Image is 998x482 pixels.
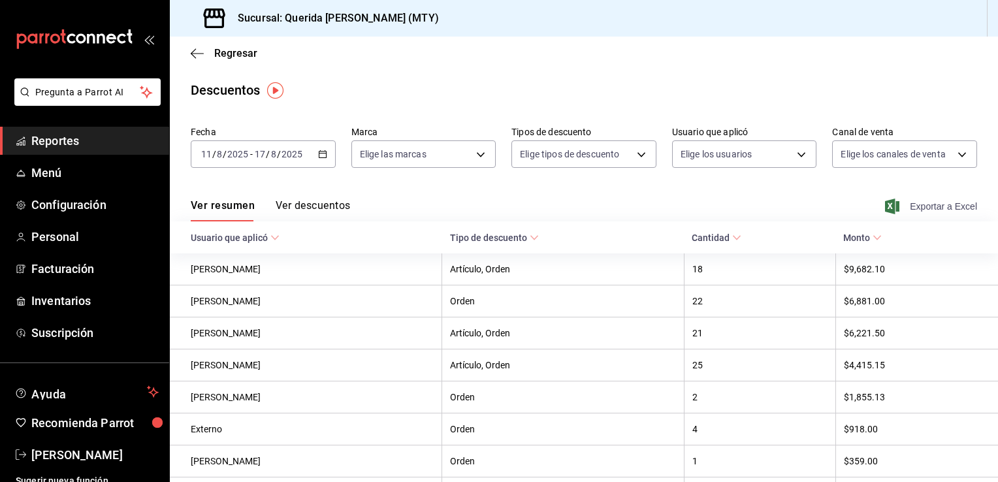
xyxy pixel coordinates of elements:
[170,317,442,349] th: [PERSON_NAME]
[250,149,253,159] span: -
[442,413,684,445] th: Orden
[835,413,998,445] th: $918.00
[681,148,752,161] span: Elige los usuarios
[31,292,159,310] span: Inventarios
[31,132,159,150] span: Reportes
[684,317,835,349] th: 21
[170,381,442,413] th: [PERSON_NAME]
[31,384,142,400] span: Ayuda
[841,148,945,161] span: Elige los canales de venta
[442,349,684,381] th: Artículo, Orden
[35,86,140,99] span: Pregunta a Parrot AI
[191,199,350,221] div: navigation tabs
[684,349,835,381] th: 25
[31,164,159,182] span: Menú
[360,148,427,161] span: Elige las marcas
[520,148,619,161] span: Elige tipos de descuento
[835,253,998,285] th: $9,682.10
[191,80,260,100] div: Descuentos
[227,149,249,159] input: ----
[31,414,159,432] span: Recomienda Parrot
[170,413,442,445] th: Externo
[14,78,161,106] button: Pregunta a Parrot AI
[684,445,835,477] th: 1
[888,199,977,214] button: Exportar a Excel
[191,199,255,221] button: Ver resumen
[442,285,684,317] th: Orden
[835,317,998,349] th: $6,221.50
[191,47,257,59] button: Regresar
[201,149,212,159] input: --
[170,349,442,381] th: [PERSON_NAME]
[216,149,223,159] input: --
[170,285,442,317] th: [PERSON_NAME]
[214,47,257,59] span: Regresar
[31,228,159,246] span: Personal
[191,233,280,243] span: Usuario que aplicó
[835,285,998,317] th: $6,881.00
[276,199,350,221] button: Ver descuentos
[281,149,303,159] input: ----
[223,149,227,159] span: /
[450,233,539,243] span: Tipo de descuento
[684,253,835,285] th: 18
[191,127,336,137] label: Fecha
[442,445,684,477] th: Orden
[684,381,835,413] th: 2
[254,149,266,159] input: --
[170,253,442,285] th: [PERSON_NAME]
[266,149,270,159] span: /
[442,381,684,413] th: Orden
[212,149,216,159] span: /
[835,349,998,381] th: $4,415.15
[227,10,439,26] h3: Sucursal: Querida [PERSON_NAME] (MTY)
[31,260,159,278] span: Facturación
[684,285,835,317] th: 22
[835,381,998,413] th: $1,855.13
[692,233,741,243] span: Cantidad
[277,149,281,159] span: /
[442,253,684,285] th: Artículo, Orden
[835,445,998,477] th: $359.00
[267,82,283,99] img: Tooltip marker
[270,149,277,159] input: --
[672,127,817,137] label: Usuario que aplicó
[832,127,977,137] label: Canal de venta
[684,413,835,445] th: 4
[170,445,442,477] th: [PERSON_NAME]
[511,127,656,137] label: Tipos de descuento
[843,233,882,243] span: Monto
[31,196,159,214] span: Configuración
[442,317,684,349] th: Artículo, Orden
[9,95,161,108] a: Pregunta a Parrot AI
[351,127,496,137] label: Marca
[31,324,159,342] span: Suscripción
[31,446,159,464] span: [PERSON_NAME]
[144,34,154,44] button: open_drawer_menu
